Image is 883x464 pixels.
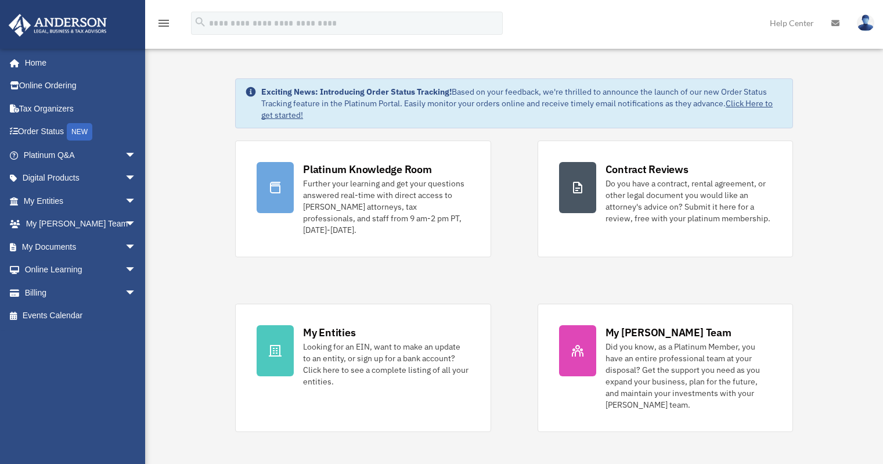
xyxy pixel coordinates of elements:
[157,16,171,30] i: menu
[125,213,148,236] span: arrow_drop_down
[125,167,148,190] span: arrow_drop_down
[538,304,793,432] a: My [PERSON_NAME] Team Did you know, as a Platinum Member, you have an entire professional team at...
[538,141,793,257] a: Contract Reviews Do you have a contract, rental agreement, or other legal document you would like...
[606,162,689,177] div: Contract Reviews
[8,167,154,190] a: Digital Productsarrow_drop_down
[125,258,148,282] span: arrow_drop_down
[8,304,154,328] a: Events Calendar
[606,341,772,411] div: Did you know, as a Platinum Member, you have an entire professional team at your disposal? Get th...
[857,15,874,31] img: User Pic
[8,143,154,167] a: Platinum Q&Aarrow_drop_down
[606,178,772,224] div: Do you have a contract, rental agreement, or other legal document you would like an attorney's ad...
[8,74,154,98] a: Online Ordering
[303,341,469,387] div: Looking for an EIN, want to make an update to an entity, or sign up for a bank account? Click her...
[235,141,491,257] a: Platinum Knowledge Room Further your learning and get your questions answered real-time with dire...
[606,325,731,340] div: My [PERSON_NAME] Team
[194,16,207,28] i: search
[8,281,154,304] a: Billingarrow_drop_down
[67,123,92,141] div: NEW
[5,14,110,37] img: Anderson Advisors Platinum Portal
[125,143,148,167] span: arrow_drop_down
[125,189,148,213] span: arrow_drop_down
[125,235,148,259] span: arrow_drop_down
[303,178,469,236] div: Further your learning and get your questions answered real-time with direct access to [PERSON_NAM...
[125,281,148,305] span: arrow_drop_down
[303,325,355,340] div: My Entities
[8,213,154,236] a: My [PERSON_NAME] Teamarrow_drop_down
[8,120,154,144] a: Order StatusNEW
[157,20,171,30] a: menu
[8,258,154,282] a: Online Learningarrow_drop_down
[261,86,783,121] div: Based on your feedback, we're thrilled to announce the launch of our new Order Status Tracking fe...
[8,51,148,74] a: Home
[8,235,154,258] a: My Documentsarrow_drop_down
[8,189,154,213] a: My Entitiesarrow_drop_down
[235,304,491,432] a: My Entities Looking for an EIN, want to make an update to an entity, or sign up for a bank accoun...
[303,162,432,177] div: Platinum Knowledge Room
[8,97,154,120] a: Tax Organizers
[261,98,773,120] a: Click Here to get started!
[261,87,452,97] strong: Exciting News: Introducing Order Status Tracking!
